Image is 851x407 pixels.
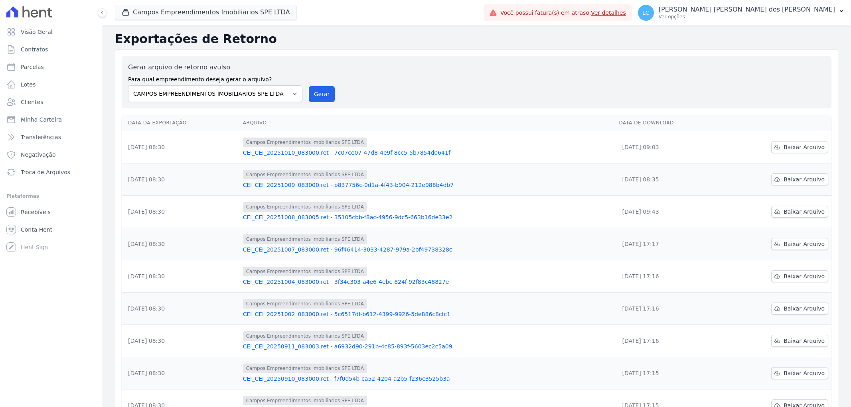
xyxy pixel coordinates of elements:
p: Ver opções [659,14,835,20]
div: Plataformas [6,191,95,201]
label: Para qual empreendimento deseja gerar o arquivo? [128,72,302,84]
a: CEI_CEI_20250910_083000.ret - f7f0d54b-ca52-4204-a2b5-f236c3525b3a [243,375,613,383]
a: CEI_CEI_20250911_083003.ret - a6932d90-291b-4c85-893f-5603ec2c5a09 [243,342,613,350]
label: Gerar arquivo de retorno avulso [128,63,302,72]
span: Campos Empreendimentos Imobiliarios SPE LTDA [243,364,367,373]
a: Transferências [3,129,99,145]
a: Parcelas [3,59,99,75]
button: Gerar [309,86,335,102]
span: Campos Empreendimentos Imobiliarios SPE LTDA [243,267,367,276]
td: [DATE] 09:43 [616,196,722,228]
td: [DATE] 17:16 [616,260,722,293]
span: Baixar Arquivo [784,143,825,151]
td: [DATE] 08:30 [122,196,240,228]
td: [DATE] 17:16 [616,293,722,325]
a: Ver detalhes [591,10,626,16]
a: CEI_CEI_20251007_083000.ret - 96f46414-3033-4287-979a-2bf49738328c [243,246,613,254]
span: Baixar Arquivo [784,240,825,248]
span: Campos Empreendimentos Imobiliarios SPE LTDA [243,396,367,405]
span: Baixar Arquivo [784,369,825,377]
p: [PERSON_NAME] [PERSON_NAME] dos [PERSON_NAME] [659,6,835,14]
span: Conta Hent [21,226,52,234]
a: CEI_CEI_20251009_083000.ret - b837756c-0d1a-4f43-b904-212e988b4db7 [243,181,613,189]
a: Negativação [3,147,99,163]
span: Visão Geral [21,28,53,36]
span: Clientes [21,98,43,106]
span: Baixar Arquivo [784,305,825,313]
span: LC [642,10,650,16]
span: Troca de Arquivos [21,168,70,176]
td: [DATE] 08:30 [122,163,240,196]
td: [DATE] 08:30 [122,357,240,389]
a: Conta Hent [3,222,99,238]
button: Campos Empreendimentos Imobiliarios SPE LTDA [115,5,297,20]
a: Clientes [3,94,99,110]
th: Arquivo [240,115,616,131]
a: CEI_CEI_20251008_083005.ret - 35105cbb-f8ac-4956-9dc5-663b16de33e2 [243,213,613,221]
a: Baixar Arquivo [771,270,828,282]
span: Campos Empreendimentos Imobiliarios SPE LTDA [243,170,367,179]
span: Campos Empreendimentos Imobiliarios SPE LTDA [243,202,367,212]
h2: Exportações de Retorno [115,32,838,46]
span: Baixar Arquivo [784,337,825,345]
a: Baixar Arquivo [771,238,828,250]
a: Contratos [3,41,99,57]
span: Campos Empreendimentos Imobiliarios SPE LTDA [243,331,367,341]
td: [DATE] 17:15 [616,357,722,389]
th: Data de Download [616,115,722,131]
a: Baixar Arquivo [771,173,828,185]
a: Troca de Arquivos [3,164,99,180]
a: Baixar Arquivo [771,141,828,153]
a: CEI_CEI_20251002_083000.ret - 5c6517df-b612-4399-9926-5de886c8cfc1 [243,310,613,318]
td: [DATE] 17:16 [616,325,722,357]
span: Você possui fatura(s) em atraso. [500,9,626,17]
td: [DATE] 08:30 [122,131,240,163]
a: Lotes [3,77,99,92]
span: Baixar Arquivo [784,208,825,216]
span: Baixar Arquivo [784,272,825,280]
a: Minha Carteira [3,112,99,128]
th: Data da Exportação [122,115,240,131]
span: Negativação [21,151,56,159]
td: [DATE] 17:17 [616,228,722,260]
span: Campos Empreendimentos Imobiliarios SPE LTDA [243,234,367,244]
td: [DATE] 08:30 [122,293,240,325]
span: Campos Empreendimentos Imobiliarios SPE LTDA [243,138,367,147]
span: Baixar Arquivo [784,175,825,183]
a: CEI_CEI_20251010_083000.ret - 7c07ce07-47d8-4e9f-8cc5-5b7854d0641f [243,149,613,157]
a: Visão Geral [3,24,99,40]
button: LC [PERSON_NAME] [PERSON_NAME] dos [PERSON_NAME] Ver opções [632,2,851,24]
td: [DATE] 08:30 [122,260,240,293]
td: [DATE] 09:03 [616,131,722,163]
span: Campos Empreendimentos Imobiliarios SPE LTDA [243,299,367,309]
a: CEI_CEI_20251004_083000.ret - 3f34c303-a4e6-4ebc-824f-92f83c48827e [243,278,613,286]
td: [DATE] 08:35 [616,163,722,196]
td: [DATE] 08:30 [122,325,240,357]
span: Contratos [21,45,48,53]
a: Baixar Arquivo [771,367,828,379]
span: Minha Carteira [21,116,62,124]
a: Baixar Arquivo [771,335,828,347]
span: Recebíveis [21,208,51,216]
td: [DATE] 08:30 [122,228,240,260]
span: Parcelas [21,63,44,71]
a: Baixar Arquivo [771,303,828,315]
a: Recebíveis [3,204,99,220]
span: Transferências [21,133,61,141]
span: Lotes [21,81,36,88]
a: Baixar Arquivo [771,206,828,218]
